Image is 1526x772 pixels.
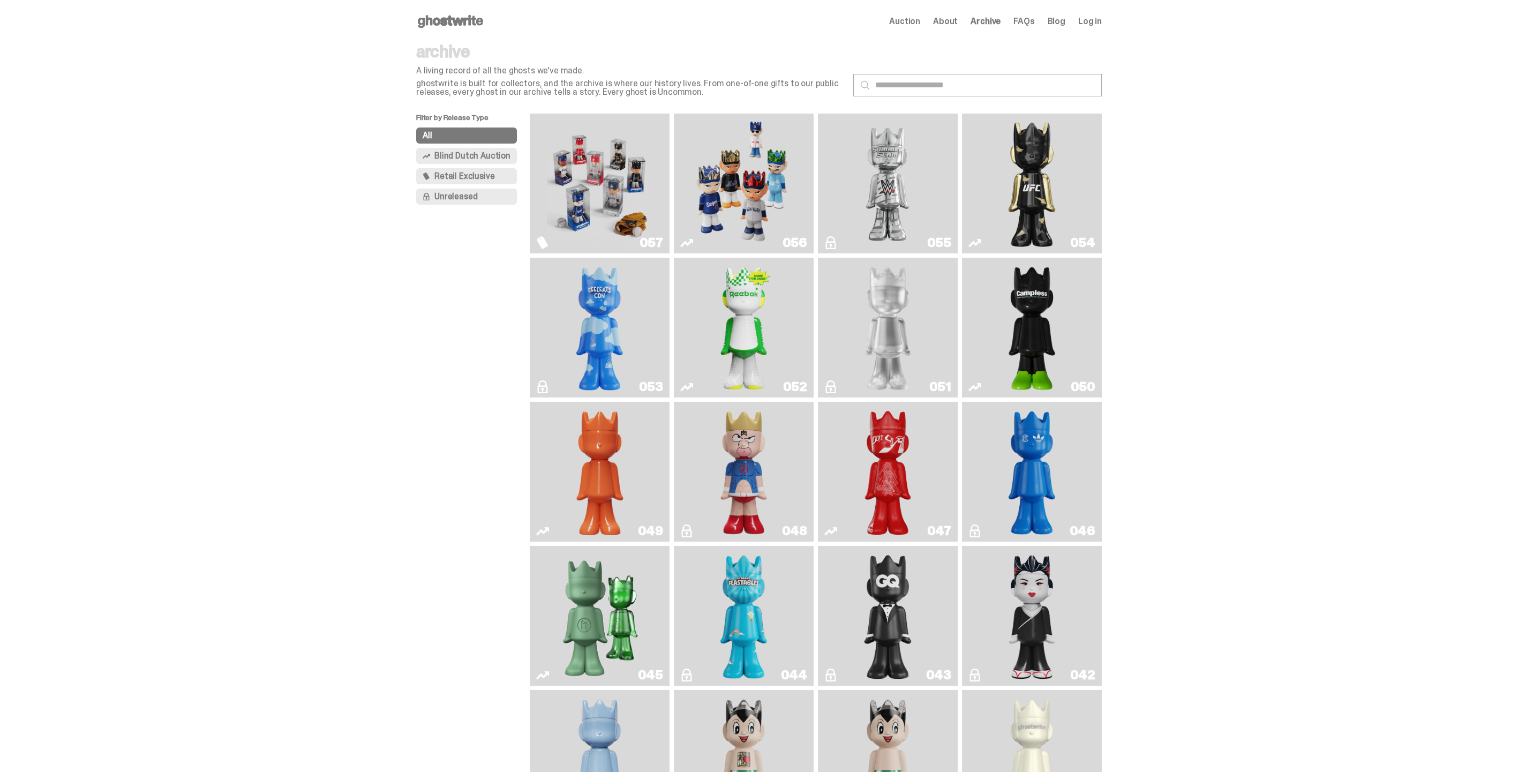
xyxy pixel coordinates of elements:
[1004,406,1061,537] img: ComplexCon HK
[416,189,517,205] button: Unreleased
[781,669,807,681] div: 044
[572,262,628,393] img: ghooooost
[1004,118,1061,249] img: Ruby
[1078,17,1102,26] a: Log in
[927,236,951,249] div: 055
[536,118,663,249] a: Game Face (2025)
[783,380,807,393] div: 052
[416,128,517,144] button: All
[536,550,663,681] a: Present
[416,114,530,128] p: Filter by Release Type
[554,550,645,681] img: Present
[423,131,432,140] span: All
[680,118,807,249] a: Game Face (2025)
[1070,669,1095,681] div: 042
[889,17,920,26] a: Auction
[416,43,845,60] p: archive
[716,550,772,681] img: Feastables
[929,380,951,393] div: 051
[638,524,663,537] div: 049
[824,262,951,393] a: LLLoyalty
[640,236,663,249] div: 057
[782,524,807,537] div: 048
[1004,262,1061,393] img: Campless
[835,118,940,249] img: I Was There SummerSlam
[416,79,845,96] p: ghostwrite is built for collectors, and the archive is where our history lives. From one-of-one g...
[968,550,1095,681] a: Sei Less
[824,406,951,537] a: Skip
[416,66,845,75] p: A living record of all the ghosts we've made.
[536,262,663,393] a: ghooooost
[860,406,916,537] img: Skip
[1071,380,1095,393] div: 050
[691,118,796,249] img: Game Face (2025)
[716,406,772,537] img: Kinnikuman
[971,17,1001,26] a: Archive
[1004,550,1061,681] img: Sei Less
[824,550,951,681] a: Black Tie
[416,168,517,184] button: Retail Exclusive
[536,406,663,537] a: Schrödinger's ghost: Orange Vibe
[547,118,652,249] img: Game Face (2025)
[824,118,951,249] a: I Was There SummerSlam
[434,192,477,201] span: Unreleased
[639,380,663,393] div: 053
[434,172,494,181] span: Retail Exclusive
[1070,524,1095,537] div: 046
[860,262,916,393] img: LLLoyalty
[783,236,807,249] div: 056
[716,262,772,393] img: Court Victory
[416,148,517,164] button: Blind Dutch Auction
[968,406,1095,537] a: ComplexCon HK
[680,550,807,681] a: Feastables
[968,262,1095,393] a: Campless
[933,17,958,26] a: About
[572,406,628,537] img: Schrödinger's ghost: Orange Vibe
[1013,17,1034,26] a: FAQs
[680,406,807,537] a: Kinnikuman
[1048,17,1065,26] a: Blog
[1070,236,1095,249] div: 054
[860,550,916,681] img: Black Tie
[434,152,510,160] span: Blind Dutch Auction
[680,262,807,393] a: Court Victory
[926,669,951,681] div: 043
[638,669,663,681] div: 045
[927,524,951,537] div: 047
[968,118,1095,249] a: Ruby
